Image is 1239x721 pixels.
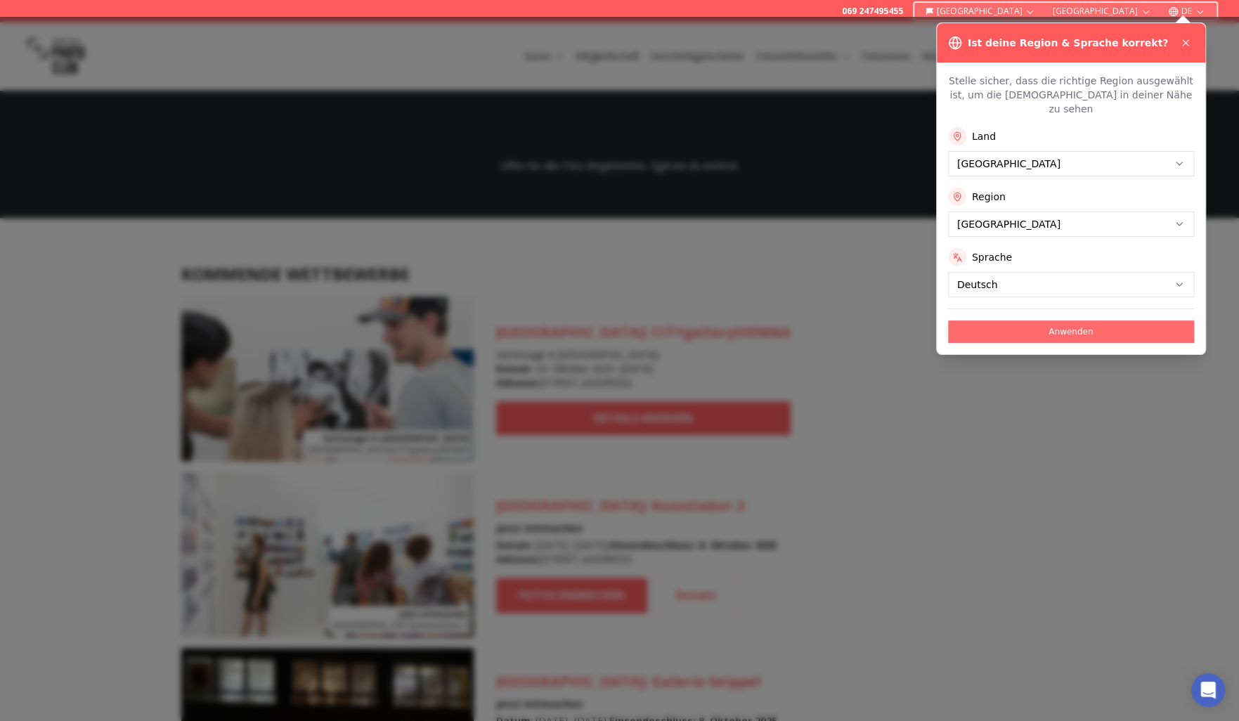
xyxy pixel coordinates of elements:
[948,74,1194,116] p: Stelle sicher, dass die richtige Region ausgewählt ist, um die [DEMOGRAPHIC_DATA] in deiner Nähe ...
[972,190,1006,204] label: Region
[842,6,903,17] a: 069 247495455
[1191,673,1225,707] div: Open Intercom Messenger
[1046,3,1157,20] button: [GEOGRAPHIC_DATA]
[920,3,1042,20] button: [GEOGRAPHIC_DATA]
[968,36,1168,50] h3: Ist deine Region & Sprache korrekt?
[972,250,1012,264] label: Sprache
[1162,3,1211,20] button: DE
[948,320,1194,343] button: Anwenden
[972,129,996,143] label: Land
